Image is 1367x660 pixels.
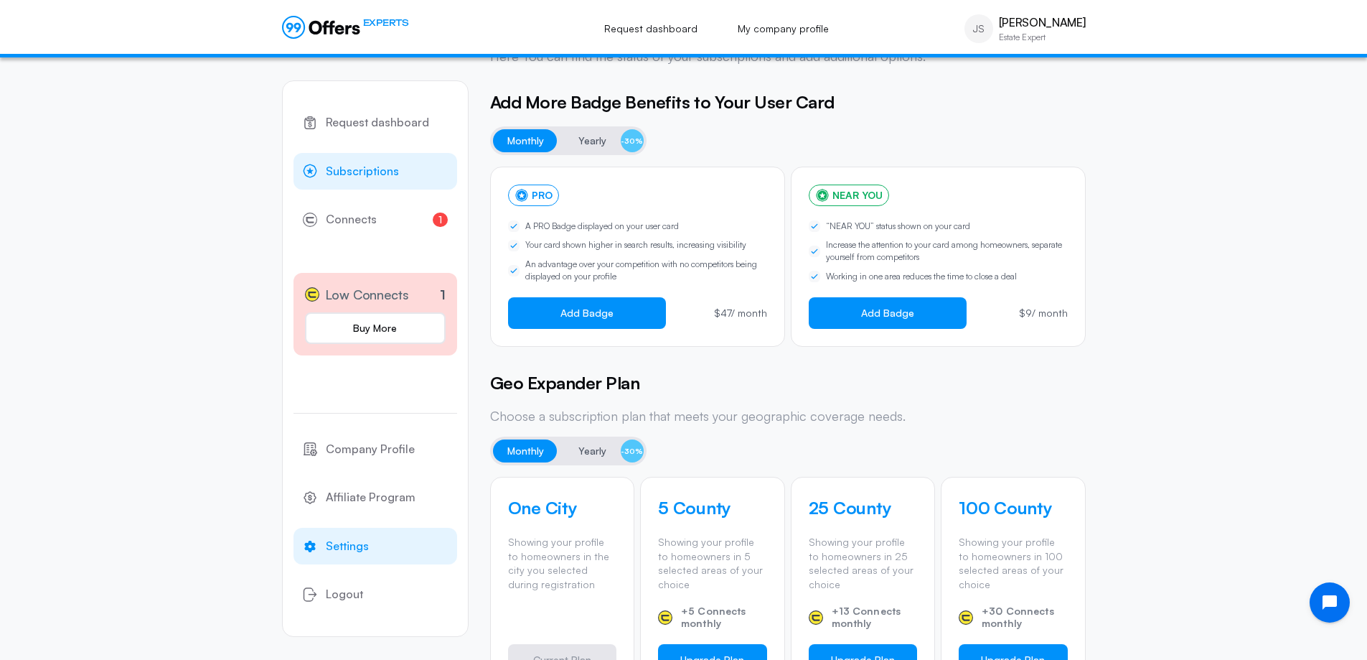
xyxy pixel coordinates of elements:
span: Yearly [578,132,606,149]
a: Subscriptions [293,153,457,190]
h4: 25 County [809,495,918,521]
p: Showing your profile to homeowners in the city you selected during registration [508,535,617,591]
button: Monthly [493,129,558,152]
a: Affiliate Program [293,479,457,516]
span: +13 Connects monthly [832,605,918,630]
p: Showing your profile to homeowners in 25 selected areas of your choice [809,535,918,591]
span: Affiliate Program [326,488,415,507]
button: Monthly [493,440,558,463]
h4: One City [508,495,617,521]
a: Company Profile [293,431,457,468]
p: [PERSON_NAME] [999,16,1086,29]
p: $47 / month [714,308,767,318]
span: Connects [326,210,377,229]
span: Subscriptions [326,162,399,181]
span: +5 Connects monthly [681,605,767,630]
span: -30% [621,440,644,463]
span: Low Connects [325,284,409,305]
p: Choose a subscription plan that meets your geographic coverage needs. [490,407,1086,425]
a: My company profile [722,13,845,45]
span: Increase the attention to your card among homeowners, separate yourself from competitors [826,239,1068,264]
a: Settings [293,528,457,565]
span: Monthly [507,442,544,460]
span: Company Profile [326,440,415,459]
button: Add Badge [508,297,666,329]
span: Yearly [578,442,606,460]
h4: 5 County [658,495,767,521]
span: Settings [326,537,369,556]
span: Working in one area reduces the time to close a deal [826,271,1017,283]
p: 1 [440,285,446,305]
span: Add Badge [861,307,914,319]
button: Yearly-30% [564,440,644,463]
a: Connects1 [293,201,457,238]
a: Buy More [305,312,446,344]
h5: Add More Badge Benefits to Your User Card [490,89,1086,115]
span: Monthly [507,132,544,149]
span: +30 Connects monthly [982,605,1068,630]
a: Request dashboard [588,13,713,45]
h4: 100 County [959,495,1068,521]
a: EXPERTS [282,16,409,39]
span: -30% [621,129,644,152]
span: Logout [326,585,363,604]
span: An advantage over your competition with no competitors being displayed on your profile [525,259,767,283]
span: “NEAR YOU” status shown on your card [826,220,970,233]
span: PRO [532,190,553,200]
a: Request dashboard [293,104,457,141]
button: Yearly-30% [564,129,644,152]
span: NEAR YOU [832,190,883,200]
span: Request dashboard [326,113,429,132]
p: Showing your profile to homeowners in 5 selected areas of your choice [658,535,767,591]
span: Add Badge [560,307,614,319]
span: EXPERTS [363,16,409,29]
h5: Geo Expander Plan [490,370,1086,396]
span: JS [973,22,985,36]
button: Add Badge [809,297,967,329]
span: Your card shown higher in search results, increasing visibility [525,239,746,251]
span: A PRO Badge displayed on your user card [525,220,679,233]
p: Showing your profile to homeowners in 100 selected areas of your choice [959,535,1068,591]
button: Logout [293,576,457,613]
span: 1 [433,213,448,227]
p: $9 / month [1019,308,1068,318]
p: Estate Expert [999,33,1086,42]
